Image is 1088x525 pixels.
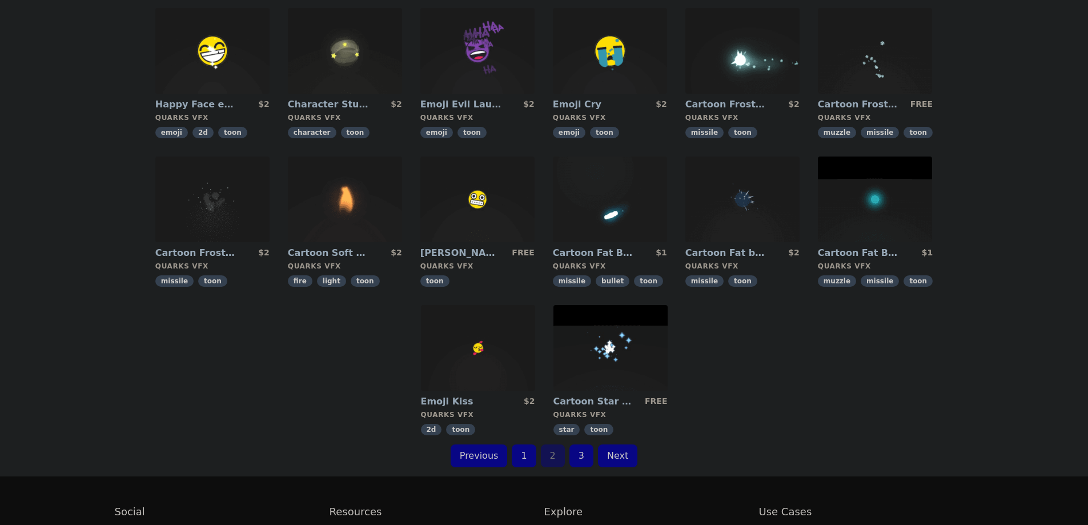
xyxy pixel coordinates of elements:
[584,424,613,435] span: toon
[861,127,899,138] span: missile
[904,127,933,138] span: toon
[685,262,800,271] div: Quarks VFX
[728,275,757,287] span: toon
[818,8,932,94] img: imgAlt
[553,157,667,242] img: imgAlt
[685,113,800,122] div: Quarks VFX
[155,157,270,242] img: imgAlt
[420,247,503,259] a: [PERSON_NAME]
[788,247,799,259] div: $2
[420,157,535,242] img: imgAlt
[598,444,637,467] a: Next
[317,275,346,287] span: light
[634,275,663,287] span: toon
[544,504,759,520] h2: Explore
[457,127,487,138] span: toon
[904,275,933,287] span: toon
[341,127,370,138] span: toon
[420,275,449,287] span: toon
[258,98,269,111] div: $2
[288,262,402,271] div: Quarks VFX
[818,127,856,138] span: muzzle
[420,8,535,94] img: imgAlt
[553,8,667,94] img: imgAlt
[685,247,768,259] a: Cartoon Fat bullet explosion
[728,127,757,138] span: toon
[421,305,535,391] img: imgAlt
[685,127,724,138] span: missile
[553,395,636,408] a: Cartoon Star field
[420,98,503,111] a: Emoji Evil Laugh
[553,262,667,271] div: Quarks VFX
[155,98,238,111] a: Happy Face emoji
[524,395,535,408] div: $2
[330,504,544,520] h2: Resources
[115,504,330,520] h2: Social
[656,247,667,259] div: $1
[288,98,370,111] a: Character Stun Effect
[155,127,188,138] span: emoji
[818,98,900,111] a: Cartoon Frost Missile Muzzle Flash
[155,262,270,271] div: Quarks VFX
[421,410,535,419] div: Quarks VFX
[685,98,768,111] a: Cartoon Frost Missile
[155,247,238,259] a: Cartoon Frost Missile Explosion
[391,247,402,259] div: $2
[451,444,508,467] a: Previous
[922,247,933,259] div: $1
[553,305,668,391] img: imgAlt
[288,113,402,122] div: Quarks VFX
[198,275,227,287] span: toon
[685,275,724,287] span: missile
[421,424,442,435] span: 2d
[192,127,214,138] span: 2d
[590,127,619,138] span: toon
[155,113,270,122] div: Quarks VFX
[685,8,800,94] img: imgAlt
[818,113,933,122] div: Quarks VFX
[553,127,585,138] span: emoji
[596,275,629,287] span: bullet
[788,98,799,111] div: $2
[541,444,565,467] a: 2
[818,247,900,259] a: Cartoon Fat Bullet Muzzle Flash
[759,504,974,520] h2: Use Cases
[910,98,933,111] div: FREE
[553,98,635,111] a: Emoji Cry
[553,275,591,287] span: missile
[288,157,402,242] img: imgAlt
[553,410,668,419] div: Quarks VFX
[420,113,535,122] div: Quarks VFX
[421,395,503,408] a: Emoji Kiss
[569,444,593,467] a: 3
[155,8,270,94] img: imgAlt
[288,275,312,287] span: fire
[218,127,247,138] span: toon
[512,444,536,467] a: 1
[818,262,933,271] div: Quarks VFX
[656,98,667,111] div: $2
[861,275,899,287] span: missile
[288,127,336,138] span: character
[391,98,402,111] div: $2
[818,157,932,242] img: imgAlt
[512,247,534,259] div: FREE
[420,127,453,138] span: emoji
[553,247,635,259] a: Cartoon Fat Bullet
[288,8,402,94] img: imgAlt
[258,247,269,259] div: $2
[553,424,580,435] span: star
[420,262,535,271] div: Quarks VFX
[288,247,370,259] a: Cartoon Soft CandleLight
[523,98,534,111] div: $2
[685,157,800,242] img: imgAlt
[351,275,380,287] span: toon
[553,113,667,122] div: Quarks VFX
[446,424,475,435] span: toon
[818,275,856,287] span: muzzle
[645,395,667,408] div: FREE
[155,275,194,287] span: missile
